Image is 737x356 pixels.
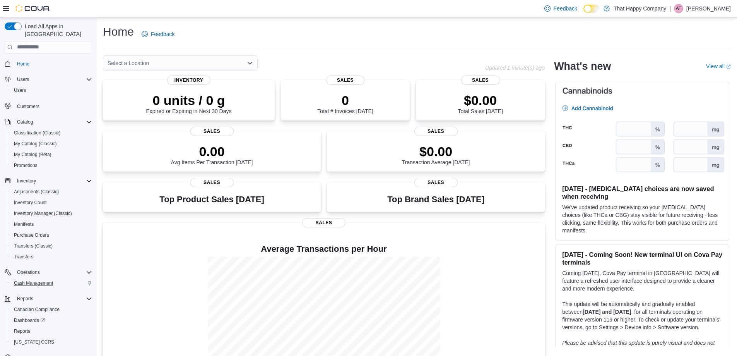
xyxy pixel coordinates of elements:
p: Updated 1 minute(s) ago [485,65,545,71]
button: [US_STATE] CCRS [8,337,95,347]
button: Manifests [8,219,95,230]
a: Transfers [11,252,36,261]
span: Home [17,61,29,67]
button: My Catalog (Classic) [8,138,95,149]
span: Inventory [14,176,92,186]
span: Operations [17,269,40,275]
button: Operations [2,267,95,278]
span: Transfers (Classic) [11,241,92,251]
span: Inventory Count [14,199,47,206]
span: Washington CCRS [11,337,92,347]
span: Users [14,75,92,84]
button: Home [2,58,95,69]
span: Home [14,59,92,69]
input: Dark Mode [583,5,600,13]
span: Users [17,76,29,83]
a: Inventory Count [11,198,50,207]
button: Canadian Compliance [8,304,95,315]
span: My Catalog (Beta) [14,151,51,158]
span: Purchase Orders [14,232,49,238]
span: Promotions [11,161,92,170]
span: Sales [190,178,234,187]
span: Inventory Manager (Classic) [11,209,92,218]
span: Cash Management [11,279,92,288]
button: Inventory Manager (Classic) [8,208,95,219]
a: [US_STATE] CCRS [11,337,57,347]
span: Feedback [554,5,577,12]
button: My Catalog (Beta) [8,149,95,160]
strong: [DATE] and [DATE] [583,309,631,315]
p: This update will be automatically and gradually enabled between , for all terminals operating on ... [562,300,723,331]
a: View allExternal link [706,63,731,69]
div: Abigail Talbot [674,4,683,13]
p: We've updated product receiving so your [MEDICAL_DATA] choices (like THCa or CBG) stay visible fo... [562,203,723,234]
span: Transfers [11,252,92,261]
p: That Happy Company [614,4,666,13]
button: Reports [14,294,36,303]
span: Users [11,86,92,95]
span: Purchase Orders [11,230,92,240]
button: Users [14,75,32,84]
a: Manifests [11,220,37,229]
span: Cash Management [14,280,53,286]
span: Catalog [17,119,33,125]
h1: Home [103,24,134,40]
p: | [669,4,671,13]
button: Purchase Orders [8,230,95,241]
a: Customers [14,102,43,111]
span: Sales [414,178,458,187]
span: Manifests [11,220,92,229]
button: Transfers (Classic) [8,241,95,251]
a: My Catalog (Beta) [11,150,55,159]
span: Canadian Compliance [14,306,60,313]
span: Transfers (Classic) [14,243,53,249]
span: Sales [414,127,458,136]
button: Reports [2,293,95,304]
div: Avg Items Per Transaction [DATE] [171,144,253,165]
button: Users [8,85,95,96]
button: Adjustments (Classic) [8,186,95,197]
a: Feedback [541,1,580,16]
span: Classification (Classic) [11,128,92,138]
span: My Catalog (Classic) [14,141,57,147]
span: Customers [17,103,39,110]
a: Feedback [139,26,178,42]
a: Inventory Manager (Classic) [11,209,75,218]
div: Total # Invoices [DATE] [317,93,373,114]
img: Cova [15,5,50,12]
div: Expired or Expiring in Next 30 Days [146,93,232,114]
span: Sales [190,127,234,136]
p: 0 [317,93,373,108]
button: Inventory [2,175,95,186]
span: Sales [326,76,365,85]
button: Reports [8,326,95,337]
a: Dashboards [8,315,95,326]
span: Reports [14,328,30,334]
button: Users [2,74,95,85]
span: Classification (Classic) [14,130,61,136]
span: Sales [302,218,345,227]
button: Catalog [14,117,36,127]
button: Inventory [14,176,39,186]
button: Cash Management [8,278,95,289]
em: Please be advised that this update is purely visual and does not impact payment functionality. [562,340,715,354]
span: Feedback [151,30,174,38]
span: Users [14,87,26,93]
p: 0 units / 0 g [146,93,232,108]
span: Inventory Count [11,198,92,207]
a: Dashboards [11,316,48,325]
a: Classification (Classic) [11,128,64,138]
p: 0.00 [171,144,253,159]
span: My Catalog (Beta) [11,150,92,159]
h2: What's new [554,60,611,72]
a: Home [14,59,32,69]
span: Inventory Manager (Classic) [14,210,72,217]
button: Operations [14,268,43,277]
div: Transaction Average [DATE] [402,144,470,165]
span: Load All Apps in [GEOGRAPHIC_DATA] [22,22,92,38]
button: Catalog [2,117,95,127]
span: Promotions [14,162,38,169]
a: Canadian Compliance [11,305,63,314]
span: Dashboards [11,316,92,325]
